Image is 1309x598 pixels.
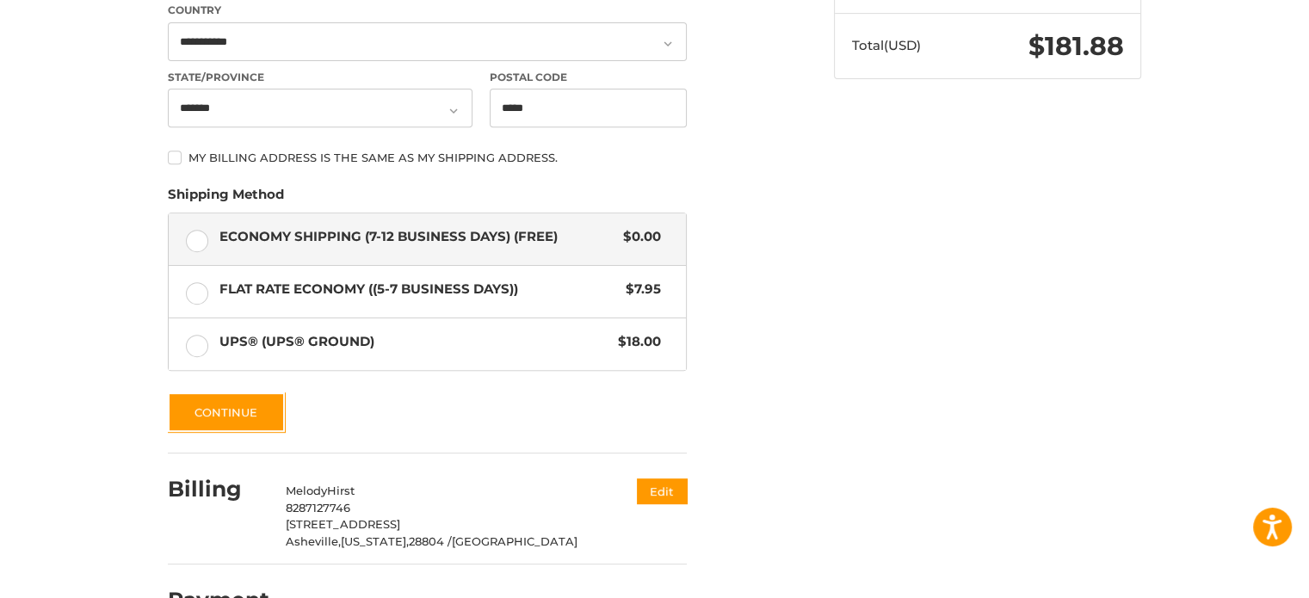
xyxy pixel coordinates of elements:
span: 8287127746 [286,501,350,515]
span: 28804 / [409,534,452,548]
span: Total (USD) [852,37,921,53]
label: Postal Code [490,70,688,85]
span: $18.00 [609,332,661,352]
span: Flat Rate Economy ((5-7 Business Days)) [219,280,618,299]
span: $0.00 [614,227,661,247]
label: My billing address is the same as my shipping address. [168,151,687,164]
span: [STREET_ADDRESS] [286,517,400,531]
span: Asheville, [286,534,341,548]
span: Economy Shipping (7-12 Business Days) (Free) [219,227,615,247]
span: $7.95 [617,280,661,299]
button: Continue [168,392,285,432]
span: UPS® (UPS® Ground) [219,332,610,352]
span: Hirst [327,484,355,497]
span: [GEOGRAPHIC_DATA] [452,534,577,548]
label: Country [168,3,687,18]
span: [US_STATE], [341,534,409,548]
h2: Billing [168,476,269,502]
iframe: Google Customer Reviews [1167,552,1309,598]
label: State/Province [168,70,472,85]
span: $181.88 [1028,30,1124,62]
legend: Shipping Method [168,185,284,213]
span: Melody [286,484,327,497]
button: Edit [637,478,687,503]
